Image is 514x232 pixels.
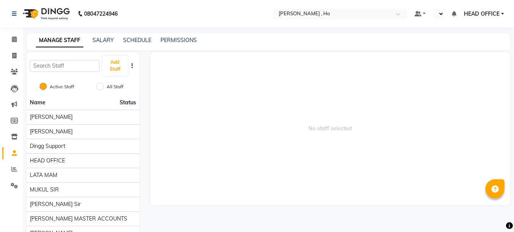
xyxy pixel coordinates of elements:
span: HEAD OFFICE [30,157,65,165]
span: Name [30,99,45,106]
span: No staff selected [151,52,510,205]
a: SALARY [92,37,114,44]
a: PERMISSIONS [161,37,197,44]
input: Search Staff [30,60,99,72]
button: Add Staff [102,56,128,76]
span: LATA MAM [30,171,57,179]
a: MANAGE STAFF [36,34,83,47]
img: logo [19,3,72,24]
b: 08047224946 [84,3,118,24]
span: Dingg Support [30,142,65,150]
label: Active Staff [50,83,74,90]
span: [PERSON_NAME] sir [30,200,81,208]
span: [PERSON_NAME] [30,113,73,121]
span: [PERSON_NAME] [30,128,73,136]
span: HEAD OFFICE [464,10,499,18]
span: MUKUL SIR [30,186,59,194]
a: SCHEDULE [123,37,151,44]
span: Status [120,99,136,107]
span: [PERSON_NAME] MASTER ACCOUNTS [30,215,127,223]
label: All Staff [107,83,123,90]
